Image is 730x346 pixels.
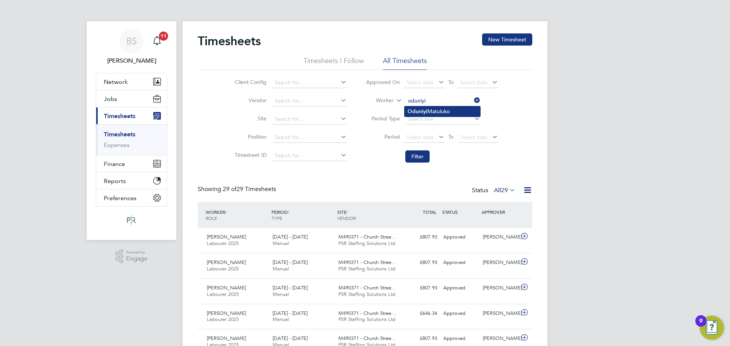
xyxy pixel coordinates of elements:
[272,96,347,106] input: Search for...
[273,335,308,341] span: [DATE] - [DATE]
[440,307,480,320] div: Approved
[159,32,168,41] span: 11
[440,256,480,269] div: Approved
[271,215,282,221] span: TYPE
[472,185,517,196] div: Status
[359,97,394,104] label: Worker
[96,107,167,124] button: Timesheets
[207,284,246,291] span: [PERSON_NAME]
[87,21,176,240] nav: Main navigation
[96,90,167,107] button: Jobs
[104,177,126,185] span: Reports
[207,265,239,272] span: Labourer 2025
[198,185,278,193] div: Showing
[338,310,396,316] span: M490371 - Church Stree…
[96,29,167,65] a: BS[PERSON_NAME]
[272,114,347,125] input: Search for...
[460,79,487,86] span: Select date
[116,249,148,264] a: Powered byEngage
[273,310,308,316] span: [DATE] - [DATE]
[338,234,396,240] span: M490371 - Church Stree…
[104,141,130,149] a: Expenses
[104,78,128,85] span: Network
[440,205,480,219] div: STATUS
[480,332,519,345] div: [PERSON_NAME]
[406,79,434,86] span: Select date
[104,194,136,202] span: Preferences
[338,259,396,265] span: M490371 - Church Stree…
[401,332,440,345] div: £807.93
[440,231,480,243] div: Approved
[232,133,267,140] label: Position
[273,265,289,272] span: Manual
[401,256,440,269] div: £807.93
[104,131,135,138] a: Timesheets
[303,56,364,70] li: Timesheets I Follow
[96,214,167,226] a: Go to home page
[366,133,400,140] label: Period
[207,335,246,341] span: [PERSON_NAME]
[272,77,347,88] input: Search for...
[104,160,125,167] span: Finance
[440,332,480,345] div: Approved
[401,307,440,320] div: £646.34
[406,134,434,141] span: Select date
[440,282,480,294] div: Approved
[480,256,519,269] div: [PERSON_NAME]
[232,97,267,104] label: Vendor
[207,234,246,240] span: [PERSON_NAME]
[204,205,270,225] div: WORKER
[223,185,236,193] span: 29 of
[206,215,217,221] span: ROLE
[126,36,137,46] span: BS
[272,150,347,161] input: Search for...
[96,73,167,90] button: Network
[207,240,239,246] span: Labourer 2025
[96,124,167,155] div: Timesheets
[338,265,395,272] span: PSR Staffing Solutions Ltd
[126,256,148,262] span: Engage
[480,231,519,243] div: [PERSON_NAME]
[232,152,267,158] label: Timesheet ID
[223,185,276,193] span: 29 Timesheets
[446,132,456,142] span: To
[494,186,516,194] label: All
[335,205,401,225] div: SITE
[405,114,480,125] input: Select one
[337,215,356,221] span: VENDOR
[383,56,427,70] li: All Timesheets
[460,134,487,141] span: Select date
[405,150,430,163] button: Filter
[288,209,289,215] span: /
[273,240,289,246] span: Manual
[338,284,396,291] span: M490371 - Church Stree…
[699,321,703,331] div: 9
[273,259,308,265] span: [DATE] - [DATE]
[480,282,519,294] div: [PERSON_NAME]
[273,316,289,322] span: Manual
[207,316,239,322] span: Labourer 2025
[366,115,400,122] label: Period Type
[501,186,508,194] span: 29
[480,307,519,320] div: [PERSON_NAME]
[270,205,335,225] div: PERIOD
[126,249,148,256] span: Powered by
[232,115,267,122] label: Site
[232,79,267,85] label: Client Config
[405,96,480,106] input: Search for...
[408,108,427,115] b: Oduniyi
[207,310,246,316] span: [PERSON_NAME]
[423,209,436,215] span: TOTAL
[96,190,167,206] button: Preferences
[272,132,347,143] input: Search for...
[700,316,724,340] button: Open Resource Center, 9 new notifications
[273,234,308,240] span: [DATE] - [DATE]
[149,29,165,53] a: 11
[273,284,308,291] span: [DATE] - [DATE]
[338,291,395,297] span: PSR Staffing Solutions Ltd
[482,33,532,46] button: New Timesheet
[480,205,519,219] div: APPROVER
[366,79,400,85] label: Approved On
[338,240,395,246] span: PSR Staffing Solutions Ltd
[273,291,289,297] span: Manual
